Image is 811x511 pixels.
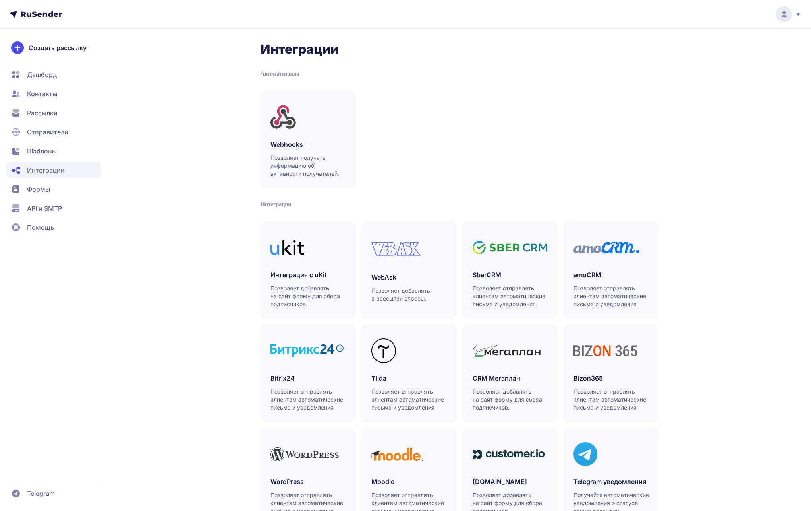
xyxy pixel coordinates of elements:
a: SberCRMПозволяет отправлять клиентам автоматические письма и уведомления [463,221,557,318]
span: Дашборд [27,70,57,80]
h3: Интеграция с uKit [270,270,345,280]
a: Telegram [6,486,101,501]
h3: [DOMAIN_NAME] [473,477,547,486]
p: Позволяет добавлять в рассылки опросы. [371,287,447,303]
span: Контакты [27,89,57,99]
h3: Telegram уведомления [573,477,648,486]
p: Позволяет добавлять на сайт форму для сбора подписчиков. [473,388,548,412]
p: Позволяет отправлять клиентам автоматические письма и уведомления [573,388,649,412]
span: Интеграции [27,165,65,175]
a: CRM МегапланПозволяет добавлять на сайт форму для сбора подписчиков. [463,324,557,422]
h3: Bitrix24 [270,373,345,383]
h3: Tilda [371,373,446,383]
p: Позволяет добавлять на сайт форму для сбора подписчиков. [270,284,346,308]
p: Позволяет отправлять клиентам автоматические письма и уведомления [371,388,447,412]
span: API и SMTP [27,204,62,213]
h2: Интеграции [261,41,658,57]
a: amoCRMПозволяет отправлять клиентам автоматические письма и уведомления [564,221,658,318]
h3: Bizon365 [573,373,648,383]
a: TildaПозволяет отправлять клиентам автоматические письма и уведомления [361,324,456,422]
span: Рассылки [27,108,58,118]
a: Bizon365Позволяет отправлять клиентам автоматические письма и уведомления [564,324,658,422]
h3: WordPress [270,477,345,486]
span: Создать рассылку [29,43,87,52]
h3: WebAsk [371,272,446,282]
p: Позволяет отправлять клиентам автоматические письма и уведомления [573,284,649,308]
span: Помощь [27,223,54,232]
span: Шаблоны [27,146,57,156]
p: Позволяет получать информацию об активности получателей. [270,154,346,178]
p: Позволяет отправлять клиентам автоматические письма и уведомления [473,284,548,308]
a: Интеграция с uKitПозволяет добавлять на сайт форму для сбора подписчиков. [261,221,355,318]
h3: Webhooks [270,140,345,149]
h3: SberCRM [473,270,547,280]
a: WebhooksПозволяет получать информацию об активности получателей. [261,91,355,188]
h3: Moodle [371,477,446,486]
div: Интеграции [261,200,658,208]
h3: amoCRM [573,270,648,280]
h3: CRM Мегаплан [473,373,547,383]
a: Bitrix24Позволяет отправлять клиентам автоматические письма и уведомления [261,324,355,422]
span: Отправители [27,127,68,137]
span: Telegram [27,489,55,498]
div: Автоматизация [261,70,658,78]
a: WebAskПозволяет добавлять в рассылки опросы. [361,221,456,318]
p: Позволяет отправлять клиентам автоматические письма и уведомления [270,388,346,412]
span: Формы [27,185,50,194]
